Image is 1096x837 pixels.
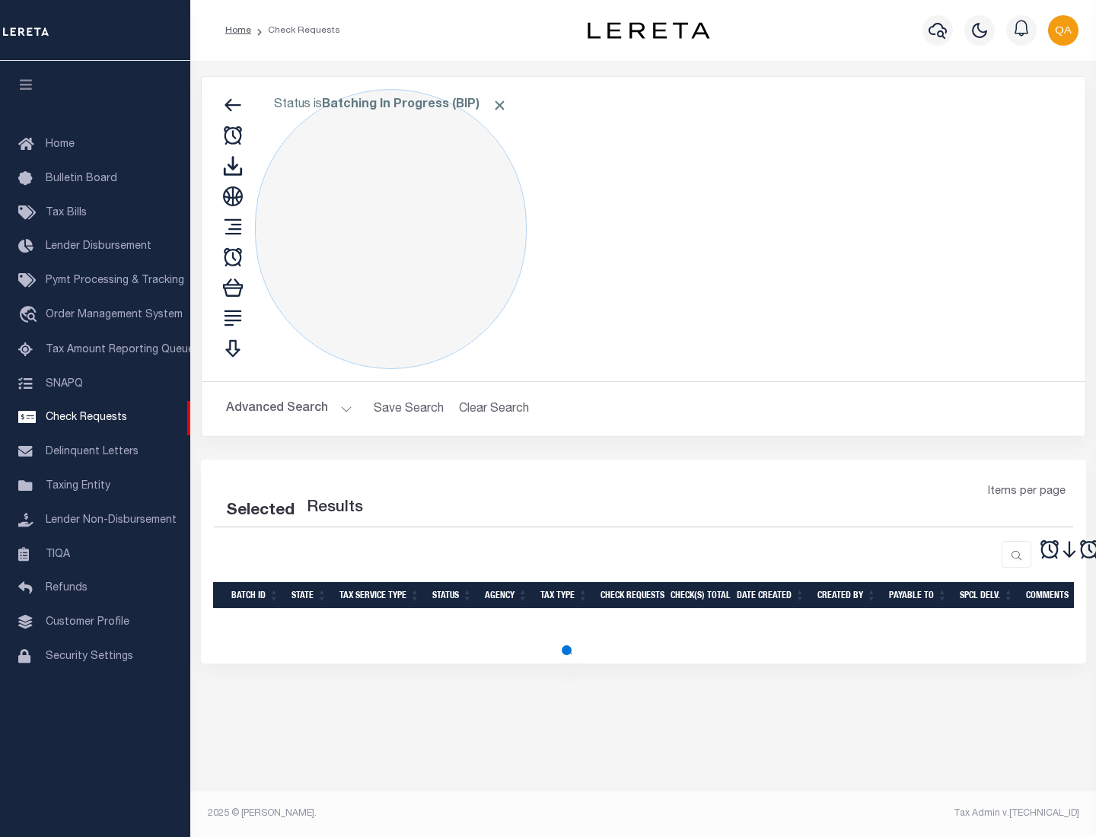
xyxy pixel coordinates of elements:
[46,481,110,492] span: Taxing Entity
[492,97,508,113] span: Click to Remove
[225,582,285,609] th: Batch Id
[46,583,88,594] span: Refunds
[731,582,811,609] th: Date Created
[1020,582,1088,609] th: Comments
[811,582,883,609] th: Created By
[46,549,70,559] span: TIQA
[46,345,194,355] span: Tax Amount Reporting Queue
[226,394,352,424] button: Advanced Search
[46,139,75,150] span: Home
[46,412,127,423] span: Check Requests
[255,89,527,369] div: Click to Edit
[307,496,363,520] label: Results
[46,378,83,389] span: SNAPQ
[333,582,426,609] th: Tax Service Type
[954,582,1020,609] th: Spcl Delv.
[196,807,644,820] div: 2025 © [PERSON_NAME].
[46,275,184,286] span: Pymt Processing & Tracking
[18,306,43,326] i: travel_explore
[883,582,954,609] th: Payable To
[988,484,1066,501] span: Items per page
[251,24,340,37] li: Check Requests
[534,582,594,609] th: Tax Type
[588,22,709,39] img: logo-dark.svg
[655,807,1079,820] div: Tax Admin v.[TECHNICAL_ID]
[46,447,139,457] span: Delinquent Letters
[426,582,479,609] th: Status
[594,582,664,609] th: Check Requests
[225,26,251,35] a: Home
[322,99,508,111] b: Batching In Progress (BIP)
[46,241,151,252] span: Lender Disbursement
[46,208,87,218] span: Tax Bills
[453,394,536,424] button: Clear Search
[46,617,129,628] span: Customer Profile
[479,582,534,609] th: Agency
[1048,15,1078,46] img: svg+xml;base64,PHN2ZyB4bWxucz0iaHR0cDovL3d3dy53My5vcmcvMjAwMC9zdmciIHBvaW50ZXItZXZlbnRzPSJub25lIi...
[46,651,133,662] span: Security Settings
[46,173,117,184] span: Bulletin Board
[365,394,453,424] button: Save Search
[285,582,333,609] th: State
[664,582,731,609] th: Check(s) Total
[46,310,183,320] span: Order Management System
[46,515,177,526] span: Lender Non-Disbursement
[226,499,295,524] div: Selected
